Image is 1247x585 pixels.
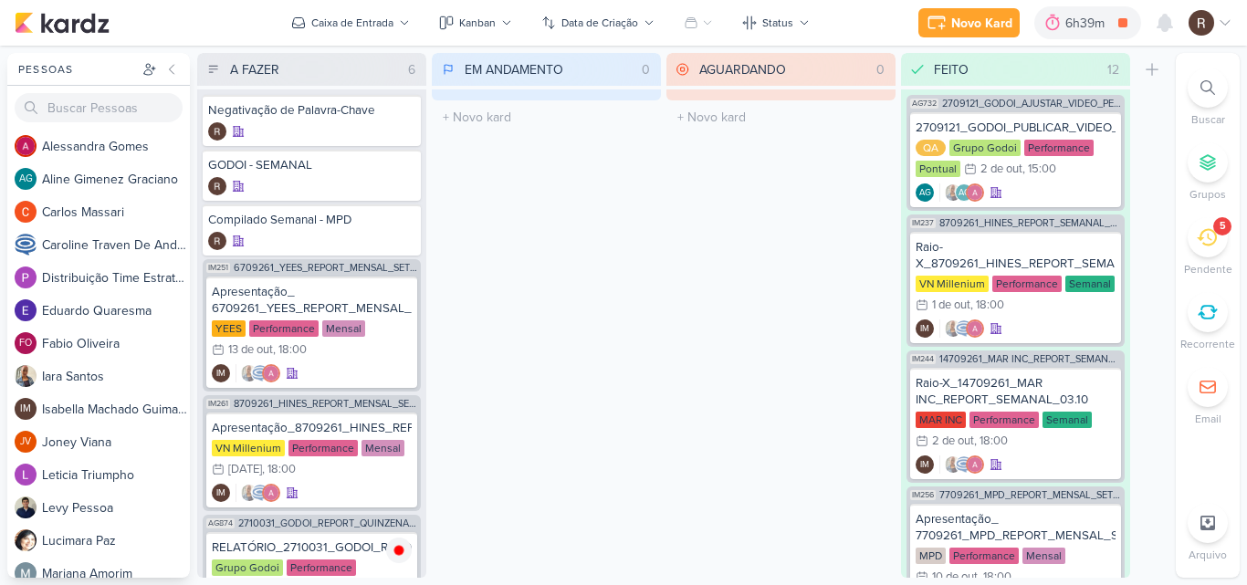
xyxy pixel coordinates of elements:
[15,12,110,34] img: kardz.app
[939,455,984,474] div: Colaboradores: Iara Santos, Caroline Traven De Andrade, Alessandra Gomes
[1100,60,1126,79] div: 12
[15,529,37,551] img: Lucimara Paz
[42,334,190,353] div: F a b i o O l i v e i r a
[978,571,1011,583] div: , 18:00
[42,433,190,452] div: J o n e y V i a n a
[42,235,190,255] div: C a r o l i n e T r a v e n D e A n d r a d e
[228,344,273,356] div: 13 de out
[216,489,225,498] p: IM
[910,218,936,228] span: IM237
[916,511,1116,544] div: Apresentação_ 7709261_MPD_REPORT_MENSAL_SETEMBRO
[234,263,417,273] span: 6709261_YEES_REPORT_MENSAL_SETEMBRO
[1184,261,1232,277] p: Pendente
[1043,412,1092,428] div: Semanal
[916,239,1116,272] div: Raio-X_8709261_HINES_REPORT_SEMANAL_02.10
[287,559,356,576] div: Performance
[212,284,412,317] div: Apresentação_ 6709261_YEES_REPORT_MENSAL_SETEMBRO
[1220,219,1226,234] div: 5
[15,93,183,122] input: Buscar Pessoas
[966,455,984,474] img: Alessandra Gomes
[212,539,412,556] div: RELATÓRIO_2710031_GODOI_REPORT_QUINZENAL_09.10
[251,364,269,382] img: Caroline Traven De Andrade
[251,484,269,502] img: Caroline Traven De Andrade
[919,189,931,198] p: AG
[955,183,973,202] div: Aline Gimenez Graciano
[1195,411,1221,427] p: Email
[249,320,319,337] div: Performance
[1189,10,1214,36] img: Rafael Dornelles
[19,339,32,349] p: FO
[42,268,190,287] div: D i s t r i b u i ç ã o T i m e E s t r a t é g i c o
[949,548,1019,564] div: Performance
[212,484,230,502] div: Isabella Machado Guimarães
[939,354,1121,364] span: 14709261_MAR INC_REPORT_SEMANAL_03.10
[916,319,934,338] div: Criador(a): Isabella Machado Guimarães
[208,232,226,250] div: Criador(a): Rafael Dornelles
[15,234,37,256] img: Caroline Traven De Andrade
[15,398,37,420] div: Isabella Machado Guimarães
[288,440,358,456] div: Performance
[634,60,657,79] div: 0
[212,320,246,337] div: YEES
[212,440,285,456] div: VN Millenium
[974,435,1008,447] div: , 18:00
[212,559,283,576] div: Grupo Godoi
[240,484,258,502] img: Iara Santos
[212,364,230,382] div: Criador(a): Isabella Machado Guimarães
[236,484,280,502] div: Colaboradores: Iara Santos, Caroline Traven De Andrade, Alessandra Gomes
[15,299,37,321] img: Eduardo Quaresma
[42,531,190,550] div: L u c i m a r a P a z
[19,174,33,184] p: AG
[1024,140,1094,156] div: Performance
[15,61,139,78] div: Pessoas
[1189,186,1226,203] p: Grupos
[869,60,892,79] div: 0
[42,564,190,583] div: M a r i a n a A m o r i m
[15,266,37,288] img: Distribuição Time Estratégico
[959,189,970,198] p: AG
[212,364,230,382] div: Isabella Machado Guimarães
[944,319,962,338] img: Iara Santos
[920,461,929,470] p: IM
[15,464,37,486] img: Leticia Triumpho
[916,161,960,177] div: Pontual
[939,218,1121,228] span: 8709261_HINES_REPORT_SEMANAL_02.10
[916,319,934,338] div: Isabella Machado Guimarães
[916,140,946,156] div: QA
[942,99,1121,109] span: 2709121_GODOI_AJUSTAR_VIDEO_PERFORMANCE_AB
[20,437,31,447] p: JV
[240,364,258,382] img: Iara Santos
[916,412,966,428] div: MAR INC
[15,201,37,223] img: Carlos Massari
[208,122,226,141] img: Rafael Dornelles
[916,455,934,474] div: Isabella Machado Guimarães
[955,455,973,474] img: Caroline Traven De Andrade
[15,431,37,453] div: Joney Viana
[42,367,190,386] div: I a r a S a n t o s
[932,299,970,311] div: 1 de out
[273,344,307,356] div: , 18:00
[916,375,1116,408] div: Raio-X_14709261_MAR INC_REPORT_SEMANAL_03.10
[212,420,412,436] div: Apresentação_8709261_HINES_REPORT_MENSAL_SETEMBRO
[15,168,37,190] div: Aline Gimenez Graciano
[15,496,37,518] img: Levy Pessoa
[1189,547,1227,563] p: Arquivo
[1176,68,1240,128] li: Ctrl + F
[362,440,404,456] div: Mensal
[916,183,934,202] div: Criador(a): Aline Gimenez Graciano
[916,120,1116,136] div: 2709121_GODOI_PUBLICAR_VIDEO_AJUSTADO_PERFORMANCE_AB
[1065,14,1110,33] div: 6h39m
[980,163,1022,175] div: 2 de out
[1022,548,1065,564] div: Mensal
[386,538,412,563] img: tracking
[939,183,984,202] div: Colaboradores: Iara Santos, Aline Gimenez Graciano, Alessandra Gomes
[910,354,936,364] span: IM244
[42,400,190,419] div: I s a b e l l a M a c h a d o G u i m a r ã e s
[20,404,31,414] p: IM
[206,399,230,409] span: IM261
[238,518,417,528] span: 2710031_GODOI_REPORT_QUINZENAL_09.10
[1022,163,1056,175] div: , 15:00
[42,137,190,156] div: A l e s s a n d r a G o m e s
[970,299,1004,311] div: , 18:00
[918,8,1020,37] button: Novo Kard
